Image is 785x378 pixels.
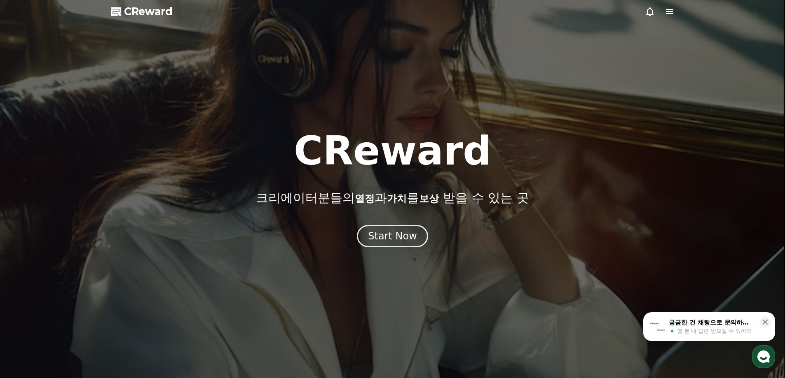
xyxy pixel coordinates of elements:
[111,5,173,18] a: CReward
[387,193,407,204] span: 가치
[368,230,417,243] div: Start Now
[357,225,428,247] button: Start Now
[124,5,173,18] span: CReward
[419,193,439,204] span: 보상
[357,233,428,241] a: Start Now
[355,193,375,204] span: 열정
[294,131,491,171] h1: CReward
[256,190,529,205] p: 크리에이터분들의 과 를 받을 수 있는 곳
